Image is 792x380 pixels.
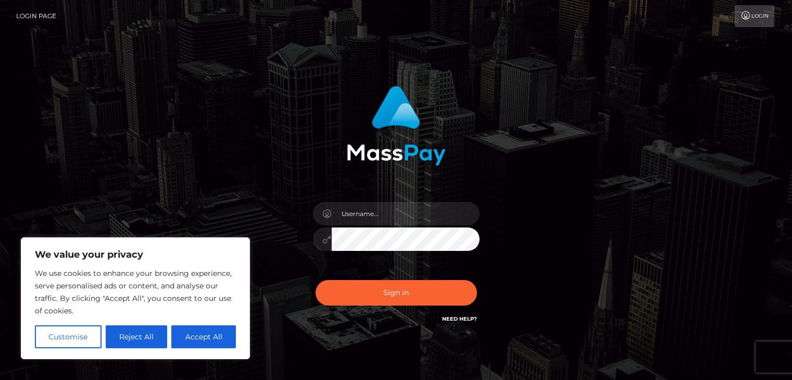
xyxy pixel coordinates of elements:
button: Customise [35,325,102,348]
button: Sign in [316,280,477,306]
p: We use cookies to enhance your browsing experience, serve personalised ads or content, and analys... [35,267,236,317]
button: Reject All [106,325,168,348]
a: Need Help? [442,315,477,322]
img: MassPay Login [347,86,446,166]
input: Username... [332,202,480,225]
button: Accept All [171,325,236,348]
p: We value your privacy [35,248,236,261]
a: Login Page [16,5,56,27]
a: Login [735,5,774,27]
div: We value your privacy [21,237,250,359]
